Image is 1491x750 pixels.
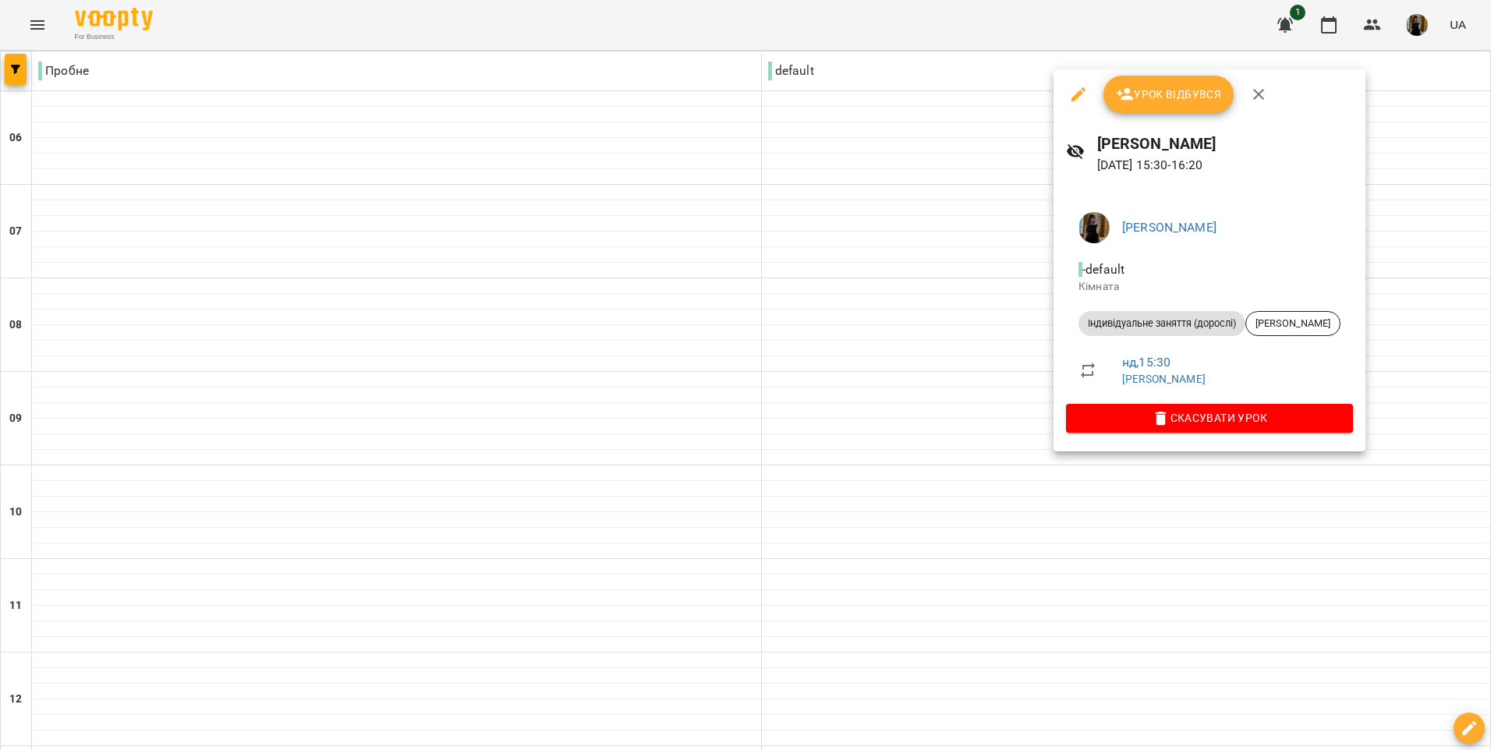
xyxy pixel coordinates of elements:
[1078,317,1245,331] span: Індивідуальне заняття (дорослі)
[1103,76,1234,113] button: Урок відбувся
[1078,262,1128,277] span: - default
[1097,132,1353,156] h6: [PERSON_NAME]
[1116,85,1222,104] span: Урок відбувся
[1122,220,1217,235] a: [PERSON_NAME]
[1078,409,1340,427] span: Скасувати Урок
[1066,404,1353,432] button: Скасувати Урок
[1078,212,1110,243] img: 283d04c281e4d03bc9b10f0e1c453e6b.jpg
[1122,355,1170,370] a: нд , 15:30
[1078,279,1340,295] p: Кімната
[1245,311,1340,336] div: [PERSON_NAME]
[1097,156,1353,175] p: [DATE] 15:30 - 16:20
[1122,373,1206,385] a: [PERSON_NAME]
[1246,317,1340,331] span: [PERSON_NAME]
